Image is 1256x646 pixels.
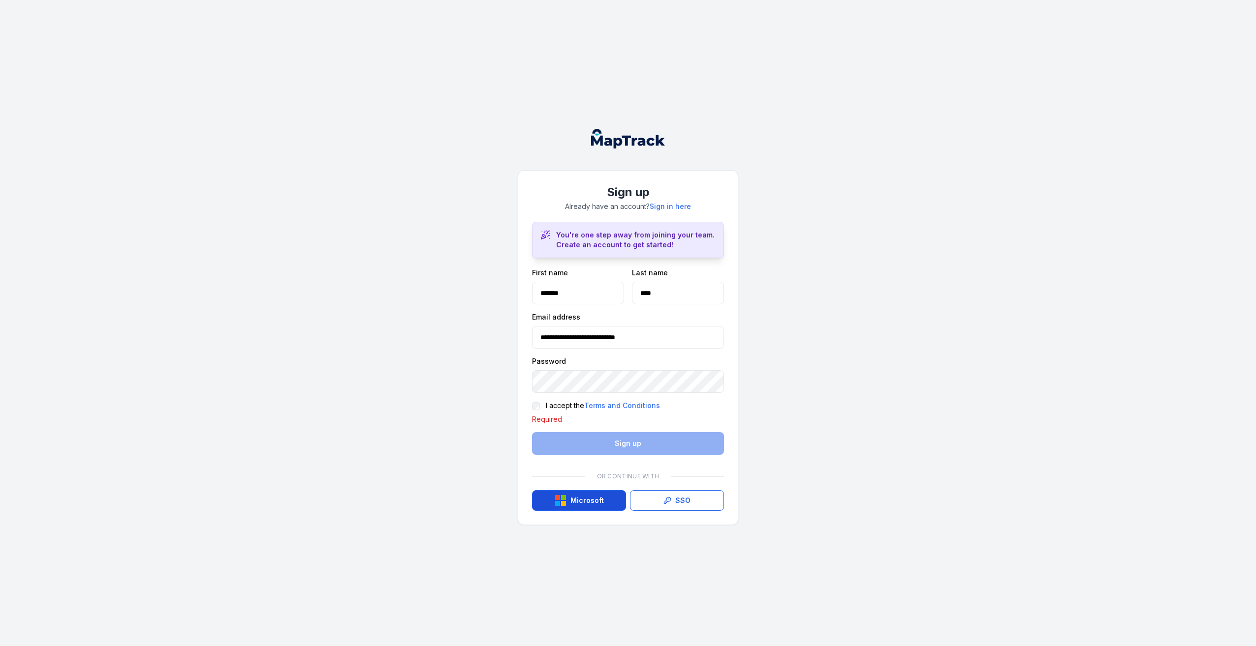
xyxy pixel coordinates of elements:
label: First name [532,268,568,278]
a: Sign in here [650,202,691,211]
div: Or continue with [532,467,724,486]
h3: You're one step away from joining your team. Create an account to get started! [556,230,716,250]
label: Last name [632,268,668,278]
button: Microsoft [532,490,626,511]
label: I accept the [546,401,660,411]
a: Terms and Conditions [584,401,660,411]
label: Password [532,356,566,366]
h1: Sign up [532,184,724,200]
p: Required [532,414,724,424]
span: Already have an account? [565,202,691,210]
a: SSO [630,490,724,511]
nav: Global [575,129,681,148]
label: Email address [532,312,580,322]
